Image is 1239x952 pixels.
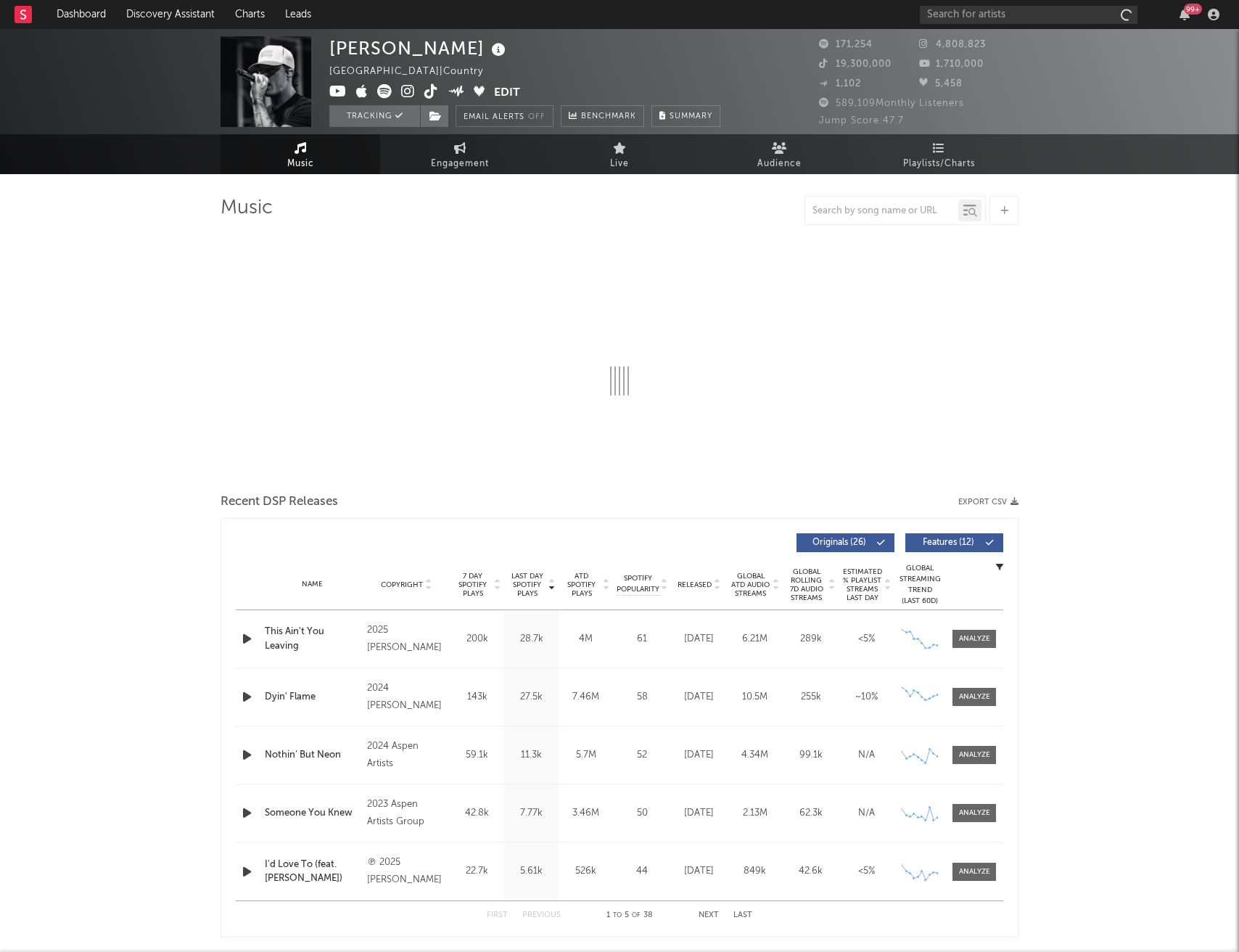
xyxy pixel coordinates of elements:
[453,572,492,598] span: 7 Day Spotify Plays
[919,40,986,49] span: 4,808,823
[329,63,500,81] div: [GEOGRAPHIC_DATA] | Country
[678,580,712,589] span: Released
[675,806,723,821] div: [DATE]
[819,99,964,108] span: 589,109 Monthly Listeners
[1184,4,1202,15] div: 99 +
[487,911,508,919] button: First
[842,632,891,647] div: <5%
[819,79,861,89] span: 1,102
[265,748,360,763] a: Nothin’ But Neon
[329,36,509,60] div: [PERSON_NAME]
[819,59,892,69] span: 19,300,000
[786,567,826,602] span: Global Rolling 7D Audio Streams
[590,907,670,924] div: 1 5 38
[898,563,942,607] div: Global Streaming Trend (Last 60D)
[730,748,779,763] div: 4.34M
[562,632,609,647] div: 4M
[456,105,553,127] button: Email AlertsOff
[903,155,975,173] span: Playlists/Charts
[453,864,501,879] div: 22.7k
[617,632,667,647] div: 61
[453,632,501,647] div: 200k
[508,806,555,821] div: 7.77k
[842,806,891,821] div: N/A
[842,748,891,763] div: N/A
[431,155,489,173] span: Engagement
[675,748,723,763] div: [DATE]
[287,155,314,173] span: Music
[265,579,360,590] div: Name
[380,134,540,174] a: Engagement
[730,632,779,647] div: 6.21M
[265,690,360,705] a: Dyin' Flame
[381,580,423,589] span: Copyright
[675,690,723,705] div: [DATE]
[919,79,963,89] span: 5,458
[786,632,835,647] div: 289k
[265,625,360,653] a: This Ain't You Leaving
[651,105,720,127] button: Summary
[915,538,981,547] span: Features ( 12 )
[367,622,446,657] div: 2025 [PERSON_NAME]
[1180,9,1190,20] button: 99+
[265,806,360,821] a: Someone You Knew
[617,690,667,705] div: 58
[920,6,1137,24] input: Search for artists
[699,134,859,174] a: Audience
[730,864,779,879] div: 849k
[919,59,984,69] span: 1,710,000
[617,748,667,763] div: 52
[632,912,641,919] span: of
[367,854,446,889] div: ℗ 2025 [PERSON_NAME]
[367,738,446,773] div: 2024 Aspen Artists
[508,632,555,647] div: 28.7k
[699,911,719,919] button: Next
[675,864,723,879] div: [DATE]
[842,690,891,705] div: ~ 10 %
[786,864,835,879] div: 42.6k
[562,806,609,821] div: 3.46M
[453,806,501,821] div: 42.8k
[730,806,779,821] div: 2.13M
[453,690,501,705] div: 143k
[562,864,609,879] div: 526k
[842,864,891,879] div: <5%
[453,748,501,763] div: 59.1k
[508,748,555,763] div: 11.3k
[221,493,338,511] span: Recent DSP Releases
[796,533,894,552] button: Originals(26)
[562,572,601,598] span: ATD Spotify Plays
[617,806,667,821] div: 50
[581,108,636,126] span: Benchmark
[730,690,779,705] div: 10.5M
[730,572,770,598] span: Global ATD Audio Streams
[522,911,561,919] button: Previous
[733,911,752,919] button: Last
[613,912,622,919] span: to
[508,864,555,879] div: 5.61k
[670,112,712,120] span: Summary
[905,533,1003,552] button: Features(12)
[367,796,446,831] div: 2023 Aspen Artists Group
[859,134,1018,174] a: Playlists/Charts
[806,538,873,547] span: Originals ( 26 )
[508,572,546,598] span: Last Day Spotify Plays
[367,680,446,715] div: 2024 [PERSON_NAME]
[265,858,360,886] a: I'd Love To (feat. [PERSON_NAME])
[329,105,420,127] button: Tracking
[805,205,958,217] input: Search by song name or URL
[786,806,835,821] div: 62.3k
[958,498,1018,506] button: Export CSV
[494,84,520,102] button: Edit
[617,864,667,879] div: 44
[561,105,644,127] a: Benchmark
[757,155,802,173] span: Audience
[842,567,882,602] span: Estimated % Playlist Streams Last Day
[675,632,723,647] div: [DATE]
[786,748,835,763] div: 99.1k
